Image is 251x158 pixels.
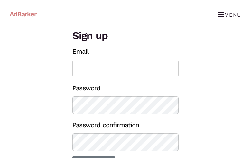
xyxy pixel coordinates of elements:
[72,46,88,57] label: Email
[215,8,241,21] button: Toggle navigation
[10,7,37,21] a: AdBarker
[72,119,139,131] label: Password confirmation
[72,82,101,94] label: Password
[72,28,179,43] h2: Sign up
